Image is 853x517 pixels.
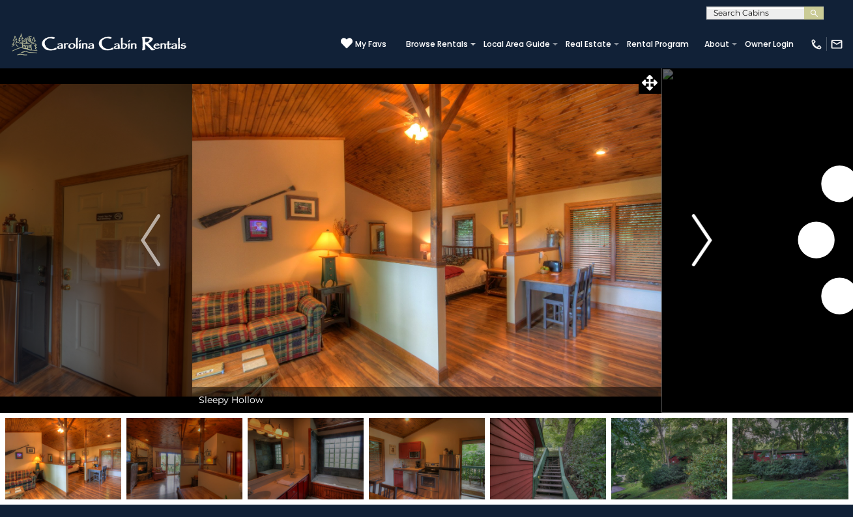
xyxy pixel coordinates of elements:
div: Sleepy Hollow [192,387,661,413]
button: Previous [109,68,192,413]
img: 163260950 [611,418,727,499]
img: 163260947 [248,418,364,499]
a: Browse Rentals [399,35,474,53]
a: My Favs [341,37,386,51]
img: 163260949 [490,418,606,499]
img: 163260948 [369,418,485,499]
a: Local Area Guide [477,35,557,53]
img: White-1-2.png [10,31,190,57]
img: mail-regular-white.png [830,38,843,51]
a: Real Estate [559,35,618,53]
span: My Favs [355,38,386,50]
img: 163260941 [126,418,242,499]
a: About [698,35,736,53]
img: arrow [141,214,160,266]
img: phone-regular-white.png [810,38,823,51]
a: Rental Program [620,35,695,53]
a: Owner Login [738,35,800,53]
img: 163260931 [5,418,121,499]
img: arrow [693,214,712,266]
img: 163260951 [732,418,848,499]
button: Next [661,68,744,413]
